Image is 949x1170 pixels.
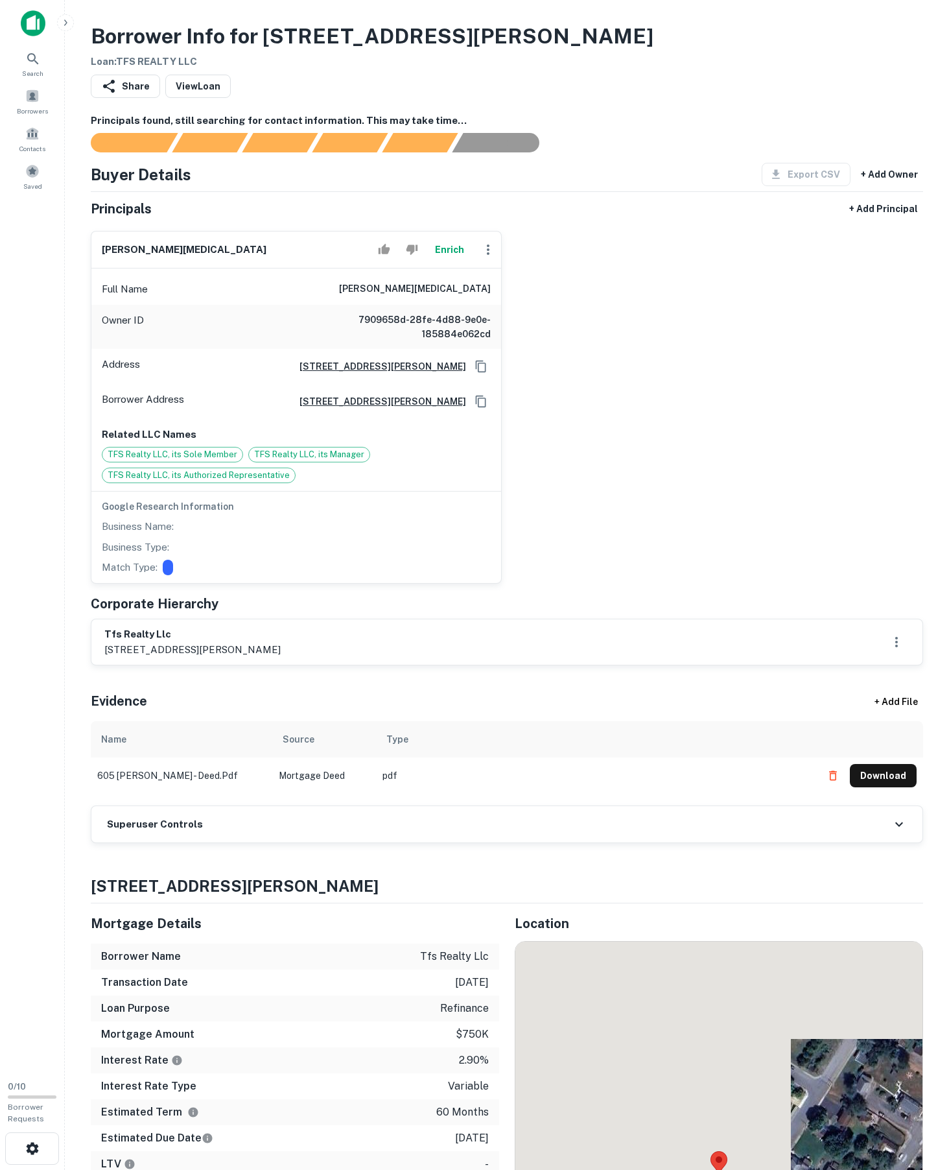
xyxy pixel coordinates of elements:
button: Delete file [821,765,845,786]
p: [DATE] [455,1130,489,1146]
button: Accept [373,237,395,263]
p: [DATE] [455,975,489,990]
button: Share [91,75,160,98]
svg: LTVs displayed on the website are for informational purposes only and may be reported incorrectly... [124,1158,135,1170]
h6: Interest Rate Type [101,1079,196,1094]
th: Source [272,721,376,758]
p: Related LLC Names [102,427,491,442]
h3: Borrower Info for [STREET_ADDRESS][PERSON_NAME] [91,21,653,52]
div: scrollable content [91,721,923,806]
p: tfs realty llc [420,949,489,964]
h5: Corporate Hierarchy [91,594,218,614]
button: Reject [401,237,423,263]
h6: [PERSON_NAME][MEDICAL_DATA] [102,243,266,257]
a: [STREET_ADDRESS][PERSON_NAME] [289,394,466,409]
span: Contacts [19,143,45,154]
h4: Buyer Details [91,163,191,186]
h5: Principals [91,199,152,219]
p: refinance [440,1001,489,1016]
th: Name [91,721,272,758]
h4: [STREET_ADDRESS][PERSON_NAME] [91,874,923,898]
a: ViewLoan [165,75,231,98]
button: Download [850,764,917,787]
button: Copy Address [471,392,491,411]
p: [STREET_ADDRESS][PERSON_NAME] [104,642,281,658]
button: + Add Owner [856,163,923,186]
span: Borrower Requests [8,1103,44,1123]
button: + Add Principal [844,197,923,221]
h6: Superuser Controls [107,817,203,832]
a: Borrowers [4,84,61,119]
h6: Estimated Due Date [101,1130,213,1146]
iframe: Chat Widget [884,1066,949,1128]
p: Address [102,357,140,376]
div: Sending borrower request to AI... [75,133,172,152]
p: variable [448,1079,489,1094]
span: TFS Realty LLC, its Sole Member [102,448,242,461]
p: 2.90% [459,1053,489,1068]
td: Mortgage Deed [272,758,376,794]
p: Full Name [102,281,148,297]
h6: Loan : TFS REALTY LLC [91,54,653,69]
h6: Estimated Term [101,1104,199,1120]
a: [STREET_ADDRESS][PERSON_NAME] [289,359,466,374]
h6: Transaction Date [101,975,188,990]
h6: Borrower Name [101,949,181,964]
span: Borrowers [17,106,48,116]
div: + Add File [850,690,941,713]
td: 605 [PERSON_NAME] - deed.pdf [91,758,272,794]
div: Principals found, AI now looking for contact information... [312,133,388,152]
h6: [PERSON_NAME][MEDICAL_DATA] [339,281,491,297]
h6: Loan Purpose [101,1001,170,1016]
h6: Principals found, still searching for contact information. This may take time... [91,113,923,128]
span: Saved [23,181,42,191]
div: Documents found, AI parsing details... [242,133,318,152]
p: Business Name: [102,519,174,534]
svg: Term is based on a standard schedule for this type of loan. [187,1106,199,1118]
button: Enrich [428,237,470,263]
a: Contacts [4,121,61,156]
td: pdf [376,758,815,794]
p: Business Type: [102,540,169,555]
div: Principals found, still searching for contact information. This may take time... [382,133,458,152]
svg: The interest rates displayed on the website are for informational purposes only and may be report... [171,1055,183,1066]
h5: Mortgage Details [91,914,499,933]
img: capitalize-icon.png [21,10,45,36]
div: Type [386,732,408,747]
div: Your request is received and processing... [172,133,248,152]
h6: 7909658d-28fe-4d88-9e0e-185884e062cd [335,313,491,341]
p: Borrower Address [102,392,184,411]
h5: Location [515,914,923,933]
a: Search [4,46,61,81]
h6: Google Research Information [102,499,491,514]
a: Saved [4,159,61,194]
p: Owner ID [102,313,144,341]
h6: Interest Rate [101,1053,183,1068]
div: Name [101,732,126,747]
h6: Mortgage Amount [101,1027,194,1042]
p: Match Type: [102,560,158,575]
p: 60 months [436,1104,489,1120]
span: TFS Realty LLC, its Manager [249,448,369,461]
th: Type [376,721,815,758]
div: Source [283,732,314,747]
p: $750k [456,1027,489,1042]
svg: Estimate is based on a standard schedule for this type of loan. [202,1132,213,1144]
h5: Evidence [91,691,147,711]
h6: tfs realty llc [104,627,281,642]
span: TFS Realty LLC, its Authorized Representative [102,469,295,482]
span: 0 / 10 [8,1082,26,1092]
div: AI fulfillment process complete. [452,133,555,152]
span: Search [22,68,43,78]
button: Copy Address [471,357,491,376]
